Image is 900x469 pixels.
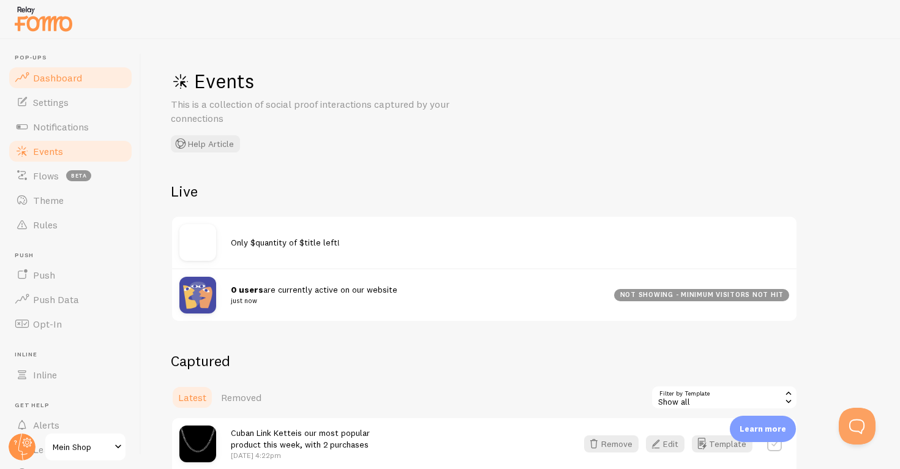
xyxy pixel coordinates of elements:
small: just now [231,295,599,306]
h2: Captured [171,351,798,370]
img: fomo-relay-logo-orange.svg [13,3,74,34]
strong: 0 users [231,284,263,295]
iframe: Help Scout Beacon - Open [839,408,876,445]
span: Theme [33,194,64,206]
h1: Events [171,69,538,94]
span: Push Data [33,293,79,306]
span: Alerts [33,419,59,431]
span: Pop-ups [15,54,133,62]
span: Removed [221,391,261,403]
a: Edit [646,435,692,452]
a: Rules [7,212,133,237]
span: Opt-In [33,318,62,330]
a: Mein Shop [44,432,127,462]
a: Push [7,263,133,287]
span: is our most popular product this week, with 2 purchases [231,427,370,450]
span: Only $quantity of $title left! [231,237,340,248]
span: Get Help [15,402,133,410]
a: Cuban Link Kette [231,427,296,438]
a: Notifications [7,114,133,139]
span: Mein Shop [53,440,111,454]
span: Rules [33,219,58,231]
button: Help Article [171,135,240,152]
h2: Live [171,182,798,201]
span: Settings [33,96,69,108]
p: [DATE] 4:22pm [231,450,370,460]
p: Learn more [740,423,786,435]
a: Latest [171,385,214,410]
a: Opt-In [7,312,133,336]
img: CubanLinkChainS04.webp [179,426,216,462]
span: Dashboard [33,72,82,84]
a: Alerts [7,413,133,437]
img: pageviews.png [179,277,216,313]
a: Dashboard [7,66,133,90]
a: Events [7,139,133,163]
div: Learn more [730,416,796,442]
img: no_image.svg [179,224,216,261]
button: Edit [646,435,684,452]
a: Removed [214,385,269,410]
span: Push [15,252,133,260]
a: Flows beta [7,163,133,188]
a: Push Data [7,287,133,312]
span: Inline [15,351,133,359]
button: Template [692,435,752,452]
span: Push [33,269,55,281]
span: Events [33,145,63,157]
a: Inline [7,362,133,387]
a: Settings [7,90,133,114]
span: Notifications [33,121,89,133]
a: Theme [7,188,133,212]
span: Flows [33,170,59,182]
div: not showing - minimum visitors not hit [614,289,789,301]
p: This is a collection of social proof interactions captured by your connections [171,97,465,126]
span: Inline [33,369,57,381]
span: Latest [178,391,206,403]
span: are currently active on our website [231,284,599,307]
span: beta [66,170,91,181]
button: Remove [584,435,639,452]
div: Show all [651,385,798,410]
